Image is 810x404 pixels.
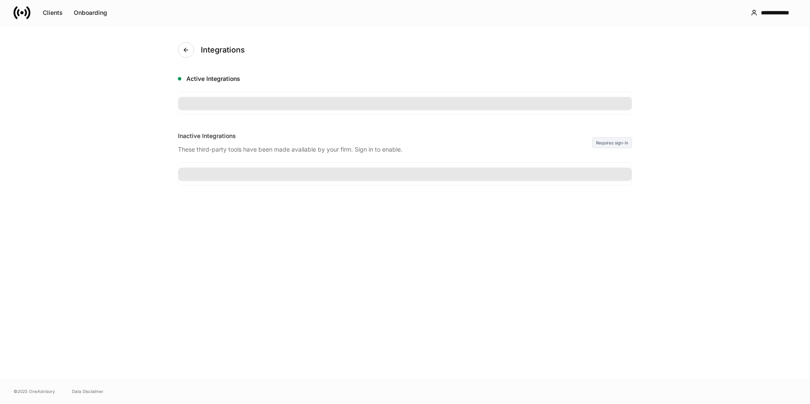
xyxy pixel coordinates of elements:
[14,388,55,395] span: © 2025 OneAdvisory
[201,45,245,55] h4: Integrations
[43,10,63,16] div: Clients
[68,6,113,19] button: Onboarding
[178,140,592,154] div: These third-party tools have been made available by your firm. Sign in to enable.
[74,10,107,16] div: Onboarding
[72,388,103,395] a: Data Disclaimer
[592,137,632,148] div: Requires sign-in
[178,132,592,140] div: Inactive Integrations
[186,75,632,83] h5: Active Integrations
[37,6,68,19] button: Clients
